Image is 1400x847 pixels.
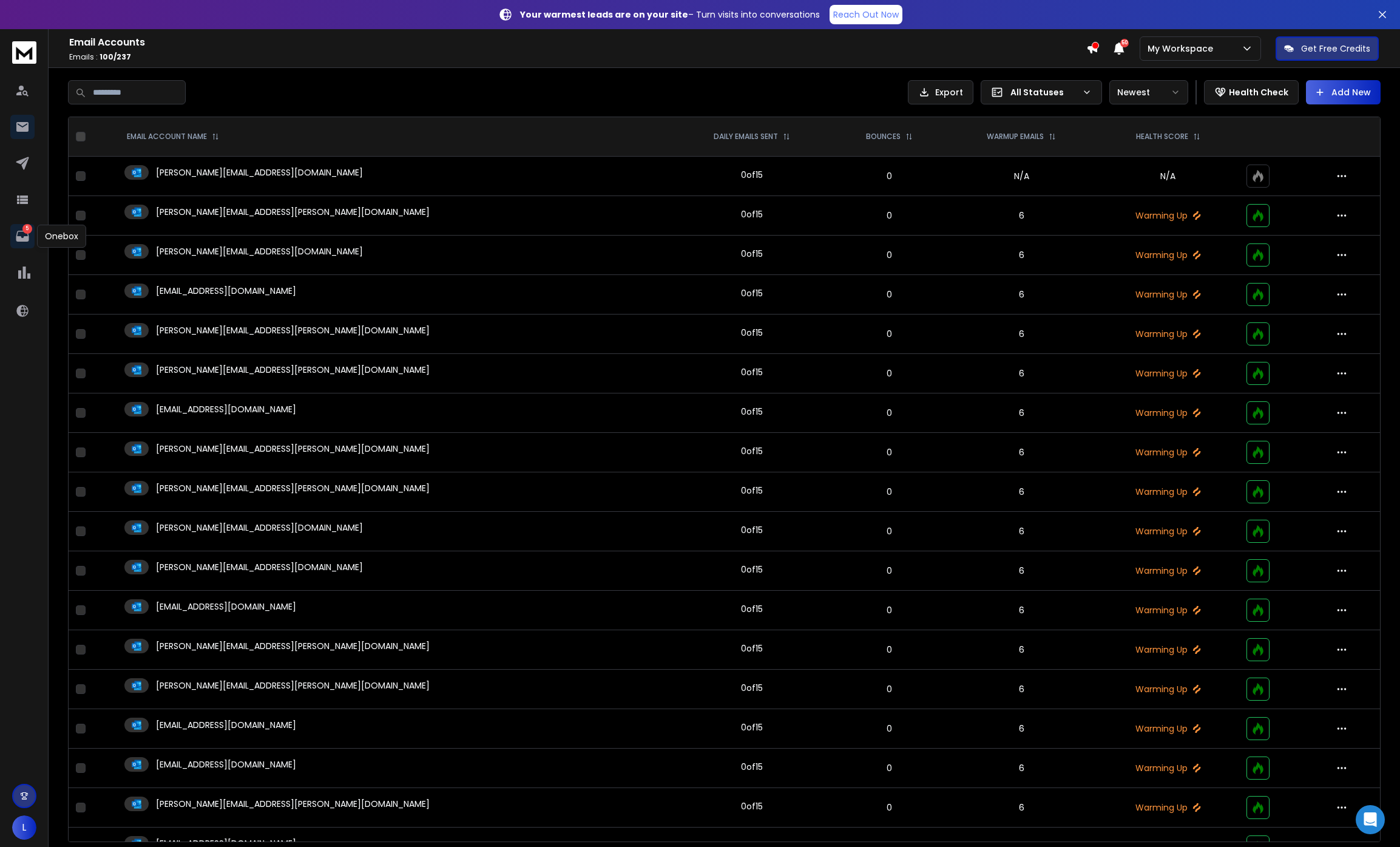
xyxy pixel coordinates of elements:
p: Warming Up [1104,683,1232,695]
p: Health Check [1229,86,1288,98]
p: Warming Up [1104,249,1232,261]
p: Warming Up [1104,525,1232,537]
td: 6 [946,551,1097,591]
p: Reach Out Now [833,9,899,21]
div: 0 of 15 [741,721,763,733]
span: 50 [1120,39,1129,47]
p: Warming Up [1104,367,1232,379]
p: 0 [840,604,939,616]
p: Warming Up [1104,486,1232,498]
div: 0 of 15 [741,761,763,773]
div: 0 of 15 [741,800,763,812]
div: 0 of 15 [741,524,763,536]
p: 5 [22,224,32,234]
p: Warming Up [1104,407,1232,419]
p: 0 [840,249,939,261]
a: 5 [10,224,35,248]
td: 6 [946,630,1097,670]
div: 0 of 15 [741,327,763,339]
p: N/A [1104,170,1232,182]
p: My Workspace [1148,43,1218,55]
img: logo [12,41,36,64]
p: – Turn visits into conversations [520,9,820,21]
p: 0 [840,407,939,419]
div: 0 of 15 [741,642,763,655]
p: 0 [840,288,939,301]
div: 0 of 15 [741,366,763,378]
div: 0 of 15 [741,563,763,576]
td: 6 [946,354,1097,393]
h1: Email Accounts [69,35,1086,50]
div: 0 of 15 [741,485,763,497]
p: Warming Up [1104,762,1232,774]
p: 0 [840,801,939,814]
div: 0 of 15 [741,406,763,418]
td: 6 [946,196,1097,236]
p: 0 [840,486,939,498]
p: Warming Up [1104,209,1232,222]
td: 6 [946,315,1097,354]
strong: Your warmest leads are on your site [520,9,688,21]
p: Get Free Credits [1301,43,1370,55]
td: 6 [946,591,1097,630]
td: 6 [946,472,1097,512]
p: [PERSON_NAME][EMAIL_ADDRESS][PERSON_NAME][DOMAIN_NAME] [156,640,430,652]
p: DAILY EMAILS SENT [714,132,778,141]
td: 6 [946,275,1097,315]
div: 0 of 15 [741,603,763,615]
p: Warming Up [1104,288,1232,301]
p: 0 [840,170,939,182]
p: 0 [840,723,939,735]
button: Newest [1109,80,1188,104]
td: 6 [946,512,1097,551]
p: 0 [840,565,939,577]
p: 0 [840,762,939,774]
p: WARMUP EMAILS [987,132,1044,141]
p: [PERSON_NAME][EMAIL_ADDRESS][DOMAIN_NAME] [156,166,363,179]
p: 0 [840,644,939,656]
div: 0 of 15 [741,208,763,220]
p: Warming Up [1104,723,1232,735]
div: 0 of 15 [741,445,763,457]
p: [EMAIL_ADDRESS][DOMAIN_NAME] [156,758,296,770]
p: Warming Up [1104,604,1232,616]
div: 0 of 15 [741,248,763,260]
button: Get Free Credits [1276,36,1379,61]
p: [PERSON_NAME][EMAIL_ADDRESS][PERSON_NAME][DOMAIN_NAME] [156,798,430,810]
td: 6 [946,433,1097,472]
button: L [12,815,36,840]
div: Onebox [37,225,86,248]
p: [PERSON_NAME][EMAIL_ADDRESS][PERSON_NAME][DOMAIN_NAME] [156,206,430,218]
td: 6 [946,393,1097,433]
td: 6 [946,788,1097,828]
td: N/A [946,157,1097,196]
p: [EMAIL_ADDRESS][DOMAIN_NAME] [156,600,296,613]
p: BOUNCES [866,132,901,141]
td: 6 [946,749,1097,788]
p: 0 [840,328,939,340]
p: [PERSON_NAME][EMAIL_ADDRESS][PERSON_NAME][DOMAIN_NAME] [156,482,430,494]
button: Export [908,80,973,104]
p: [PERSON_NAME][EMAIL_ADDRESS][PERSON_NAME][DOMAIN_NAME] [156,443,430,455]
p: Warming Up [1104,644,1232,656]
p: [PERSON_NAME][EMAIL_ADDRESS][DOMAIN_NAME] [156,245,363,257]
p: 0 [840,446,939,458]
p: Warming Up [1104,565,1232,577]
p: 0 [840,367,939,379]
p: [PERSON_NAME][EMAIL_ADDRESS][DOMAIN_NAME] [156,561,363,573]
p: [PERSON_NAME][EMAIL_ADDRESS][PERSON_NAME][DOMAIN_NAME] [156,364,430,376]
a: Reach Out Now [830,5,902,24]
p: 0 [840,525,939,537]
div: 0 of 15 [741,682,763,694]
td: 6 [946,709,1097,749]
td: 6 [946,670,1097,709]
p: 0 [840,683,939,695]
p: HEALTH SCORE [1136,132,1188,141]
p: Warming Up [1104,446,1232,458]
p: Emails : [69,52,1086,62]
p: [EMAIL_ADDRESS][DOMAIN_NAME] [156,403,296,415]
p: [PERSON_NAME][EMAIL_ADDRESS][PERSON_NAME][DOMAIN_NAME] [156,324,430,336]
div: Open Intercom Messenger [1356,805,1385,834]
p: Warming Up [1104,801,1232,814]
